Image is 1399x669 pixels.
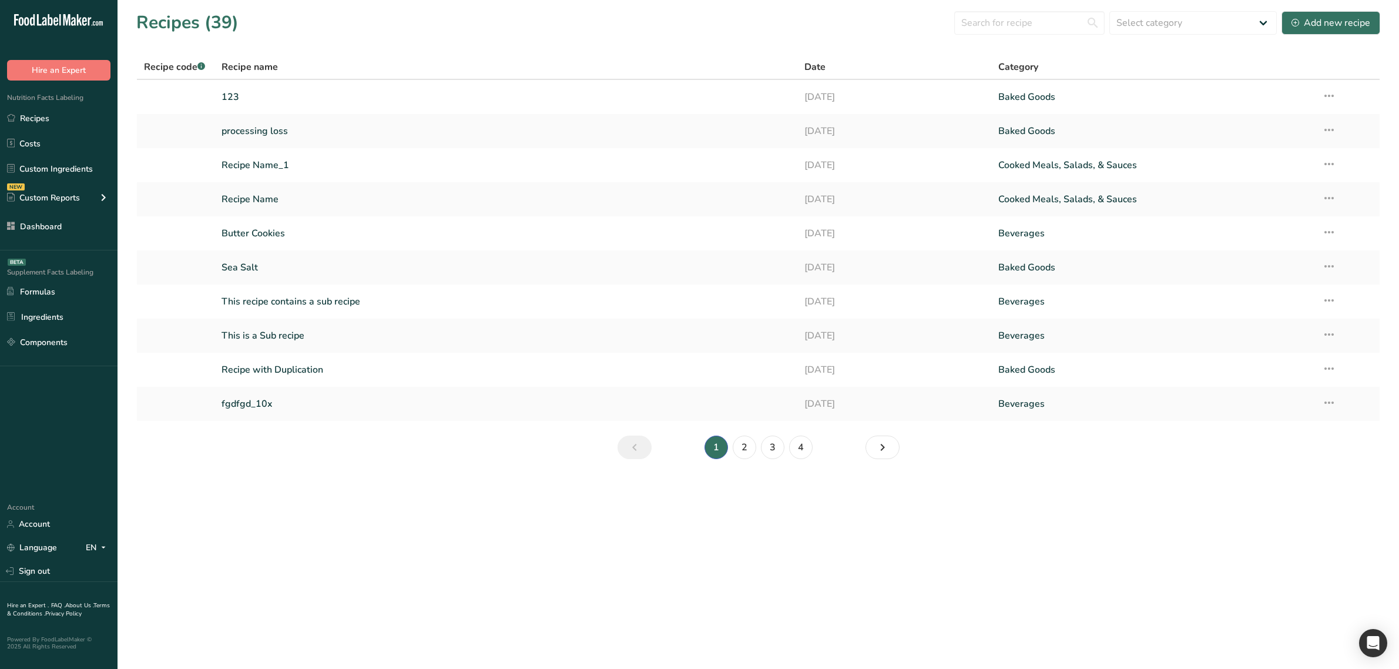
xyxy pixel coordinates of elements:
a: Baked Goods [998,357,1308,382]
a: Page 4. [789,436,813,459]
input: Search for recipe [954,11,1105,35]
div: NEW [7,183,25,190]
a: Beverages [998,392,1308,416]
a: Baked Goods [998,255,1308,280]
a: fgdfgd_10x [222,392,790,416]
button: Hire an Expert [7,60,110,81]
a: Beverages [998,221,1308,246]
a: Hire an Expert . [7,601,49,610]
a: [DATE] [804,119,984,143]
div: BETA [8,259,26,266]
a: [DATE] [804,323,984,348]
a: [DATE] [804,221,984,246]
div: Add new recipe [1291,16,1370,30]
a: Next page [865,436,900,459]
button: Add new recipe [1281,11,1380,35]
a: Beverages [998,323,1308,348]
a: [DATE] [804,289,984,314]
a: Cooked Meals, Salads, & Sauces [998,153,1308,178]
div: Custom Reports [7,192,80,204]
div: Open Intercom Messenger [1359,629,1387,657]
a: Baked Goods [998,85,1308,109]
a: [DATE] [804,187,984,212]
a: About Us . [65,601,93,610]
a: This recipe contains a sub recipe [222,289,790,314]
a: This is a Sub recipe [222,323,790,348]
a: Privacy Policy [45,610,82,618]
a: processing loss [222,119,790,143]
h1: Recipes (39) [136,9,239,36]
a: 123 [222,85,790,109]
a: [DATE] [804,392,984,416]
div: EN [86,541,110,555]
a: Page 2. [733,436,756,459]
a: Butter Cookies [222,221,790,246]
span: Recipe code [144,61,205,73]
span: Date [804,60,826,74]
a: [DATE] [804,153,984,178]
a: Recipe with Duplication [222,357,790,382]
a: Terms & Conditions . [7,601,110,618]
a: [DATE] [804,357,984,382]
a: Cooked Meals, Salads, & Sauces [998,187,1308,212]
a: Previous page [618,436,652,459]
a: Recipe Name_1 [222,153,790,178]
a: [DATE] [804,255,984,280]
div: Powered By FoodLabelMaker © 2025 All Rights Reserved [7,636,110,650]
a: Recipe Name [222,187,790,212]
span: Category [998,60,1038,74]
a: Language [7,537,57,558]
a: [DATE] [804,85,984,109]
a: Baked Goods [998,119,1308,143]
a: Sea Salt [222,255,790,280]
span: Recipe name [222,60,278,74]
a: Page 3. [761,436,784,459]
a: Beverages [998,289,1308,314]
a: FAQ . [51,601,65,610]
